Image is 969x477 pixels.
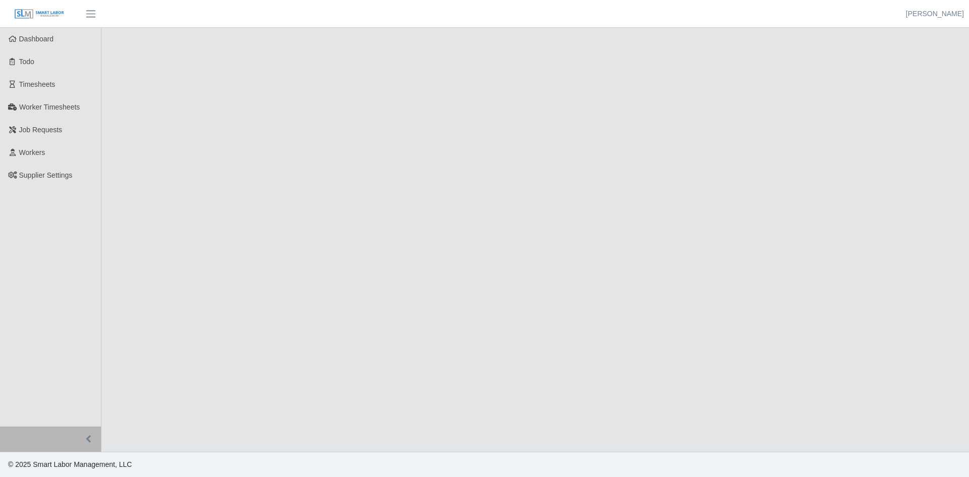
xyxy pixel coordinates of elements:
[19,103,80,111] span: Worker Timesheets
[8,460,132,468] span: © 2025 Smart Labor Management, LLC
[906,9,964,19] a: [PERSON_NAME]
[19,35,54,43] span: Dashboard
[19,171,73,179] span: Supplier Settings
[19,126,63,134] span: Job Requests
[19,80,56,88] span: Timesheets
[19,148,45,156] span: Workers
[14,9,65,20] img: SLM Logo
[19,58,34,66] span: Todo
